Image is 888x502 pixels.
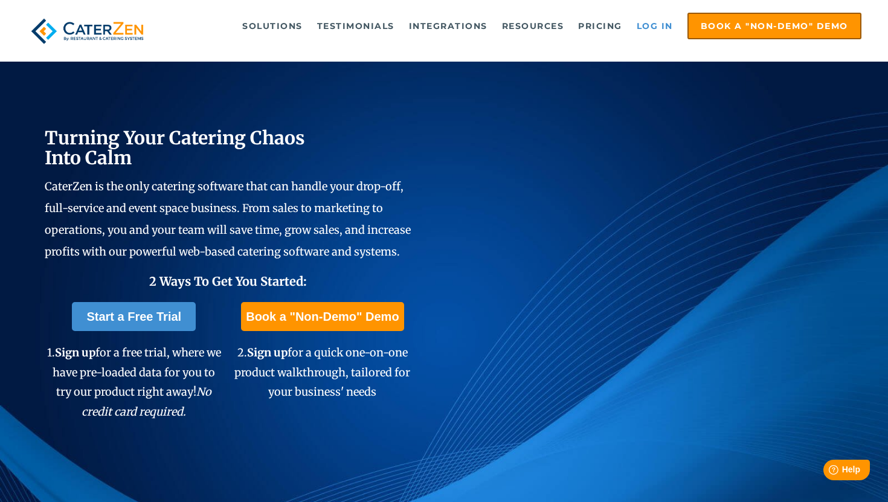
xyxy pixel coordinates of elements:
a: Pricing [572,14,628,38]
img: caterzen [27,13,148,50]
span: CaterZen is the only catering software that can handle your drop-off, full-service and event spac... [45,179,411,259]
a: Testimonials [311,14,401,38]
span: Turning Your Catering Chaos Into Calm [45,126,305,169]
a: Solutions [236,14,309,38]
span: 2. for a quick one-on-one product walkthrough, tailored for your business' needs [234,346,410,399]
a: Book a "Non-Demo" Demo [687,13,861,39]
em: No credit card required. [82,385,211,418]
a: Integrations [403,14,494,38]
span: Sign up [55,346,95,359]
span: 1. for a free trial, where we have pre-loaded data for you to try our product right away! [47,346,221,418]
a: Log in [631,14,679,38]
iframe: Help widget launcher [780,455,875,489]
div: Navigation Menu [169,13,861,39]
a: Resources [496,14,570,38]
a: Start a Free Trial [72,302,196,331]
a: Book a "Non-Demo" Demo [241,302,404,331]
span: 2 Ways To Get You Started: [149,274,307,289]
span: Sign up [247,346,288,359]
